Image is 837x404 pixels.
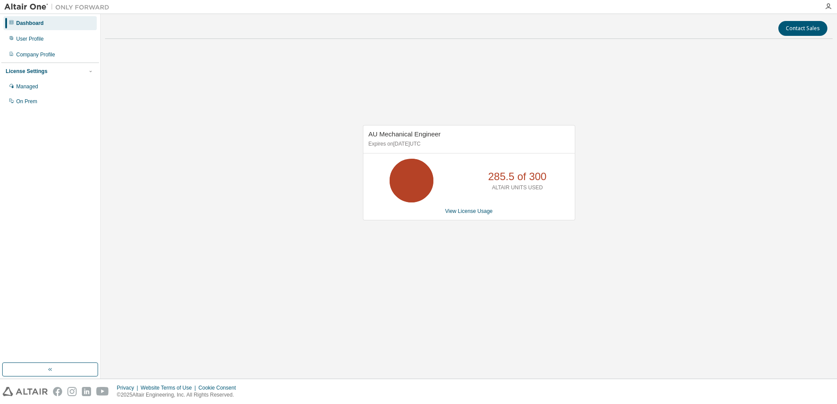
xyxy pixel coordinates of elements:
a: View License Usage [445,208,493,214]
img: youtube.svg [96,387,109,396]
div: Cookie Consent [198,384,241,391]
img: linkedin.svg [82,387,91,396]
p: 285.5 of 300 [488,169,546,184]
button: Contact Sales [778,21,827,36]
p: Expires on [DATE] UTC [369,140,567,148]
img: Altair One [4,3,114,11]
div: User Profile [16,35,44,42]
div: Managed [16,83,38,90]
div: License Settings [6,68,47,75]
div: Company Profile [16,51,55,58]
div: Privacy [117,384,141,391]
div: Dashboard [16,20,44,27]
div: Website Terms of Use [141,384,198,391]
img: instagram.svg [67,387,77,396]
p: © 2025 Altair Engineering, Inc. All Rights Reserved. [117,391,241,399]
img: altair_logo.svg [3,387,48,396]
div: On Prem [16,98,37,105]
span: AU Mechanical Engineer [369,130,441,138]
img: facebook.svg [53,387,62,396]
p: ALTAIR UNITS USED [492,184,543,192]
